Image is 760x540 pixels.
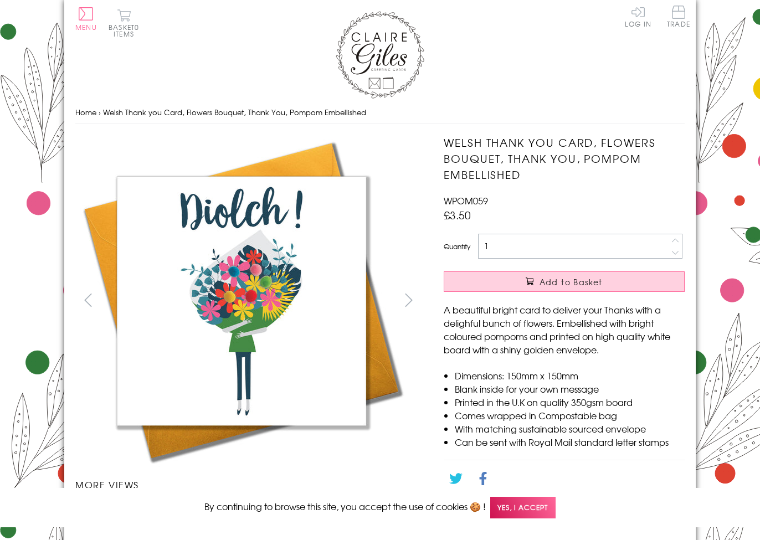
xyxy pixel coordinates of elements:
span: £3.50 [444,207,471,223]
li: Dimensions: 150mm x 150mm [455,369,685,382]
span: WPOM059 [444,194,488,207]
span: Menu [75,22,97,32]
button: Menu [75,7,97,30]
p: A beautiful bright card to deliver your Thanks with a delighful bunch of flowers. Embellished wit... [444,303,685,356]
span: 0 items [114,22,139,39]
img: Claire Giles Greetings Cards [336,11,424,99]
span: › [99,107,101,117]
button: next [397,287,422,312]
li: Comes wrapped in Compostable bag [455,409,685,422]
span: Trade [667,6,690,27]
label: Quantity [444,241,470,251]
span: Yes, I accept [490,497,556,518]
button: prev [75,287,100,312]
li: Blank inside for your own message [455,382,685,395]
button: Basket0 items [109,9,139,37]
nav: breadcrumbs [75,101,685,124]
li: With matching sustainable sourced envelope [455,422,685,435]
a: Home [75,107,96,117]
li: Printed in the U.K on quality 350gsm board [455,395,685,409]
li: Can be sent with Royal Mail standard letter stamps [455,435,685,449]
button: Add to Basket [444,271,685,292]
a: Trade [667,6,690,29]
h1: Welsh Thank you Card, Flowers Bouquet, Thank You, Pompom Embellished [444,135,685,182]
h3: More views [75,478,422,491]
img: Welsh Thank you Card, Flowers Bouquet, Thank You, Pompom Embellished [75,135,408,467]
span: Welsh Thank you Card, Flowers Bouquet, Thank You, Pompom Embellished [103,107,366,117]
a: Log In [625,6,651,27]
span: Add to Basket [540,276,603,287]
